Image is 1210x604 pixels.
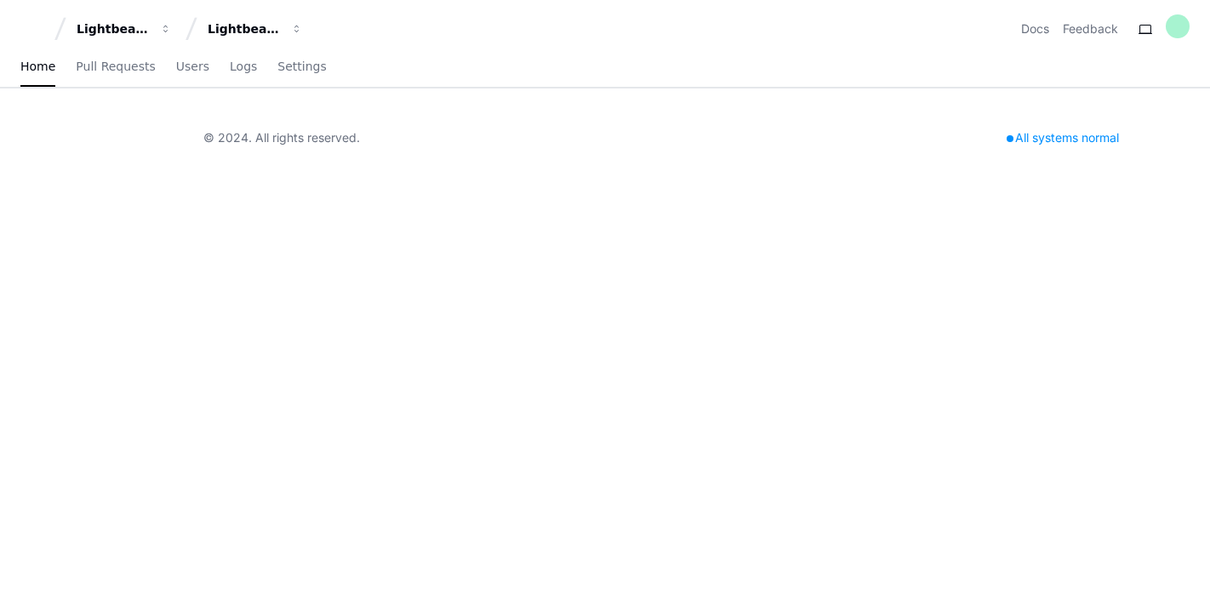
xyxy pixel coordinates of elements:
[201,14,310,44] button: Lightbeam Health Solutions
[20,48,55,87] a: Home
[996,126,1129,150] div: All systems normal
[1063,20,1118,37] button: Feedback
[203,129,360,146] div: © 2024. All rights reserved.
[77,20,150,37] div: Lightbeam Health
[208,20,281,37] div: Lightbeam Health Solutions
[1021,20,1049,37] a: Docs
[20,61,55,71] span: Home
[277,61,326,71] span: Settings
[176,61,209,71] span: Users
[70,14,179,44] button: Lightbeam Health
[76,61,155,71] span: Pull Requests
[230,48,257,87] a: Logs
[76,48,155,87] a: Pull Requests
[277,48,326,87] a: Settings
[230,61,257,71] span: Logs
[176,48,209,87] a: Users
